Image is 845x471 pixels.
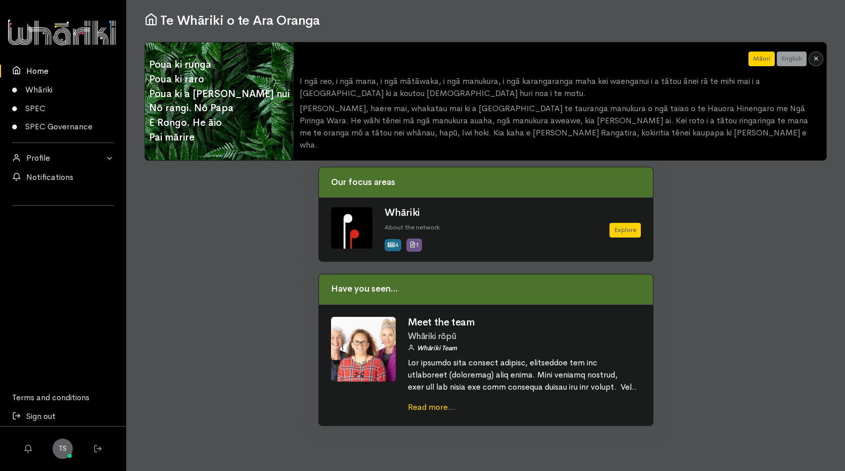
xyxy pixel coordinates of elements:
p: [PERSON_NAME], haere mai, whakatau mai ki a [GEOGRAPHIC_DATA] te tauranga manukura o ngā taiao o ... [300,103,820,151]
a: TS [53,439,73,459]
a: Whāriki [385,206,420,219]
a: Explore [609,223,641,238]
a: Read more... [408,402,455,412]
p: I ngā reo, i ngā mana, i ngā mātāwaka, i ngā manukura, i ngā karangaranga maha kei waenganui i a ... [300,75,820,100]
div: Our focus areas [319,167,653,198]
img: Whariki%20Icon_Icon_Tile.png [331,207,372,249]
div: Have you seen... [319,274,653,305]
button: English [777,52,807,66]
h1: Te Whāriki o te Ara Oranga [145,12,827,28]
button: Māori [748,52,775,66]
span: Poua ki runga Poua ki raro Poua ki a [PERSON_NAME] nui Nō rangi. Nō Papa E Rongo. He āio Pai mārire [145,54,294,149]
